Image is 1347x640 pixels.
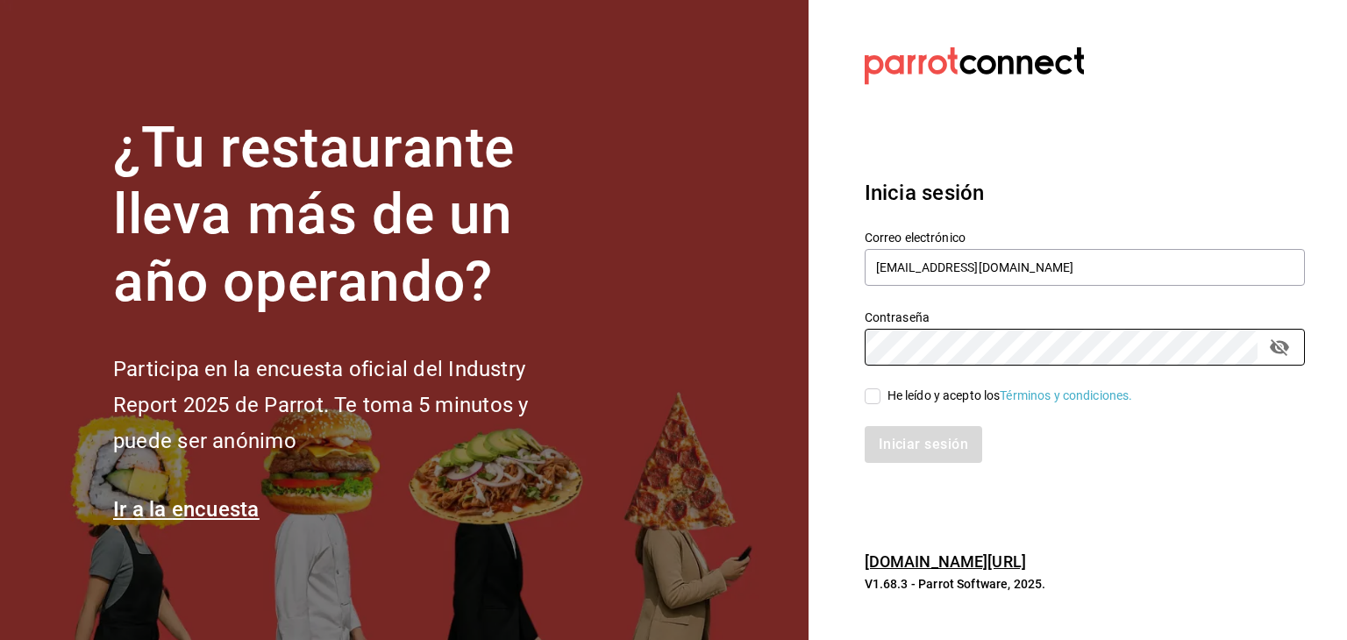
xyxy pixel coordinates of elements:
[865,552,1026,571] a: [DOMAIN_NAME][URL]
[865,231,1305,243] label: Correo electrónico
[865,177,1305,209] h3: Inicia sesión
[113,352,587,459] h2: Participa en la encuesta oficial del Industry Report 2025 de Parrot. Te toma 5 minutos y puede se...
[1265,332,1294,362] button: passwordField
[113,497,260,522] a: Ir a la encuesta
[1000,388,1132,402] a: Términos y condiciones.
[865,249,1305,286] input: Ingresa tu correo electrónico
[865,575,1305,593] p: V1.68.3 - Parrot Software, 2025.
[887,387,1133,405] div: He leído y acepto los
[113,115,587,316] h1: ¿Tu restaurante lleva más de un año operando?
[865,310,1305,323] label: Contraseña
